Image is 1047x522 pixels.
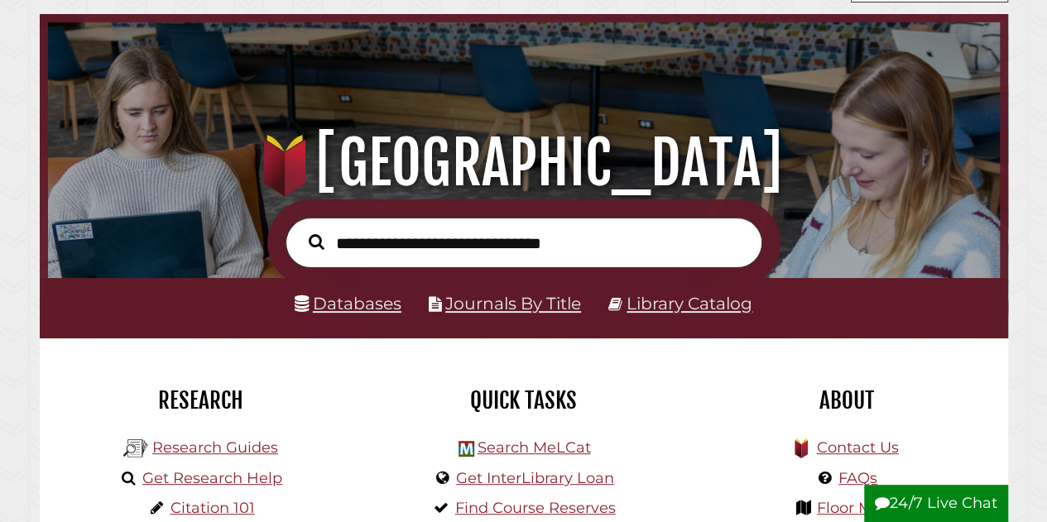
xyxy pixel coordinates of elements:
h2: Quick Tasks [375,386,673,414]
img: Hekman Library Logo [459,441,474,457]
a: Library Catalog [627,293,752,314]
a: Get Research Help [142,469,282,487]
img: Hekman Library Logo [123,436,148,461]
a: Research Guides [152,438,278,457]
h2: Research [52,386,350,414]
i: Search [309,233,324,250]
a: Citation 101 [170,499,255,517]
a: Search MeLCat [477,438,590,457]
h1: [GEOGRAPHIC_DATA] [63,127,983,199]
a: Databases [295,293,401,314]
a: Contact Us [816,438,898,457]
button: Search [300,230,333,254]
a: Get InterLibrary Loan [456,469,614,487]
a: Journals By Title [445,293,581,314]
a: Find Course Reserves [455,499,616,517]
a: FAQs [838,469,877,487]
h2: About [698,386,996,414]
a: Floor Maps [817,499,899,517]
